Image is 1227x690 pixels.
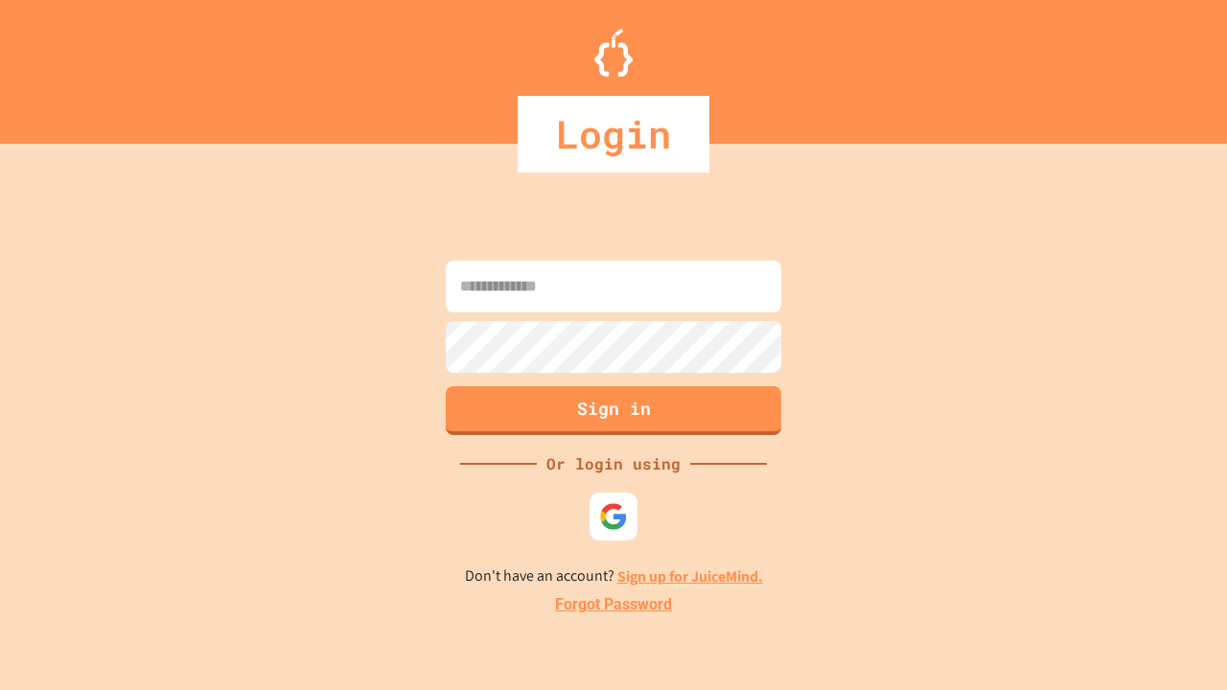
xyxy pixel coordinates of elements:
[599,502,628,531] img: google-icon.svg
[537,452,690,475] div: Or login using
[617,566,763,586] a: Sign up for JuiceMind.
[555,593,672,616] a: Forgot Password
[518,96,709,172] div: Login
[446,386,781,435] button: Sign in
[594,29,633,77] img: Logo.svg
[465,564,763,588] p: Don't have an account?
